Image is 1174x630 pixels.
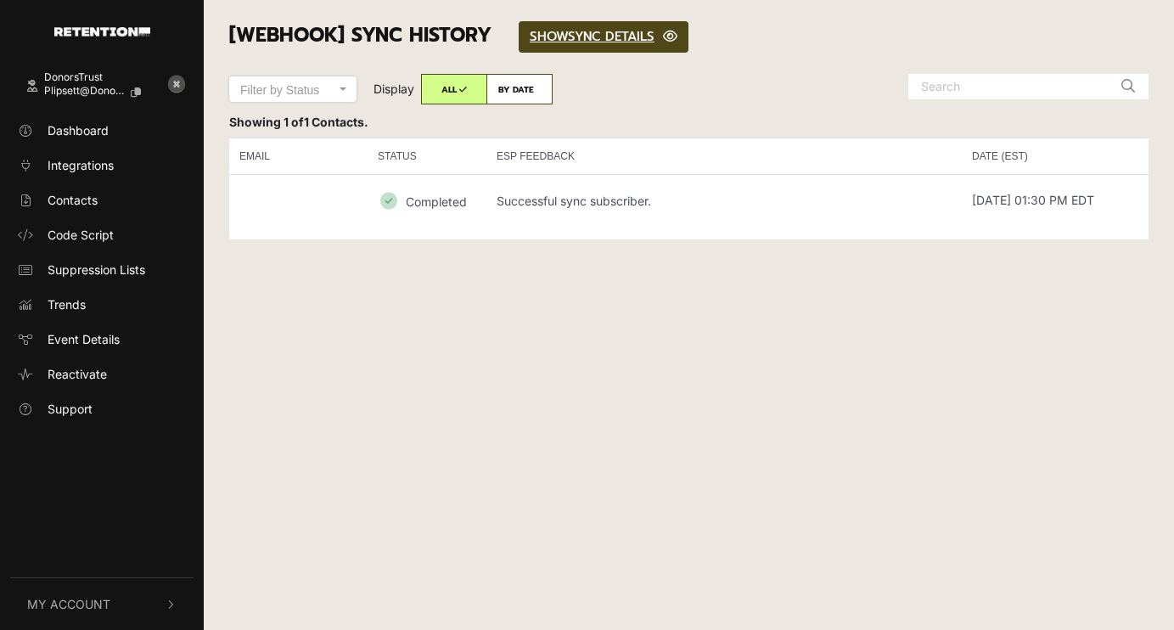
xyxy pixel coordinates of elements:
[374,82,414,96] span: Display
[497,194,651,209] p: Successful sync subscriber.
[10,360,194,388] a: Reactivate
[486,138,962,174] th: ESP FEEDBACK
[962,138,1149,174] th: DATE (EST)
[229,115,368,129] strong: Showing 1 of
[54,27,150,37] img: Retention.com
[10,395,194,423] a: Support
[229,20,492,50] span: [Webhook] SYNC HISTORY
[10,221,194,249] a: Code Script
[908,74,1112,99] input: Search
[962,174,1149,226] td: [DATE] 01:30 PM EDT
[48,365,107,383] span: Reactivate
[10,290,194,318] a: Trends
[519,21,688,53] a: SHOWSYNC DETAILS
[48,261,145,278] span: Suppression Lists
[27,595,110,613] span: My Account
[10,325,194,353] a: Event Details
[10,186,194,214] a: Contacts
[48,156,114,174] span: Integrations
[406,194,467,208] small: Completed
[10,151,194,179] a: Integrations
[10,116,194,144] a: Dashboard
[421,74,487,104] label: ALL
[44,85,125,97] span: plipsett@donorstr...
[48,121,109,139] span: Dashboard
[240,83,319,97] span: Filter by Status
[10,64,160,110] a: DonorsTrust plipsett@donorstr...
[44,71,154,83] div: DonorsTrust
[48,226,114,244] span: Code Script
[48,400,93,418] span: Support
[48,330,120,348] span: Event Details
[304,115,368,129] span: 1 Contacts.
[229,138,368,174] th: EMAIL
[48,191,98,209] span: Contacts
[10,578,194,630] button: My Account
[486,74,553,104] label: BY DATE
[48,295,86,313] span: Trends
[10,256,194,284] a: Suppression Lists
[368,138,486,174] th: STATUS
[530,27,568,46] span: SHOW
